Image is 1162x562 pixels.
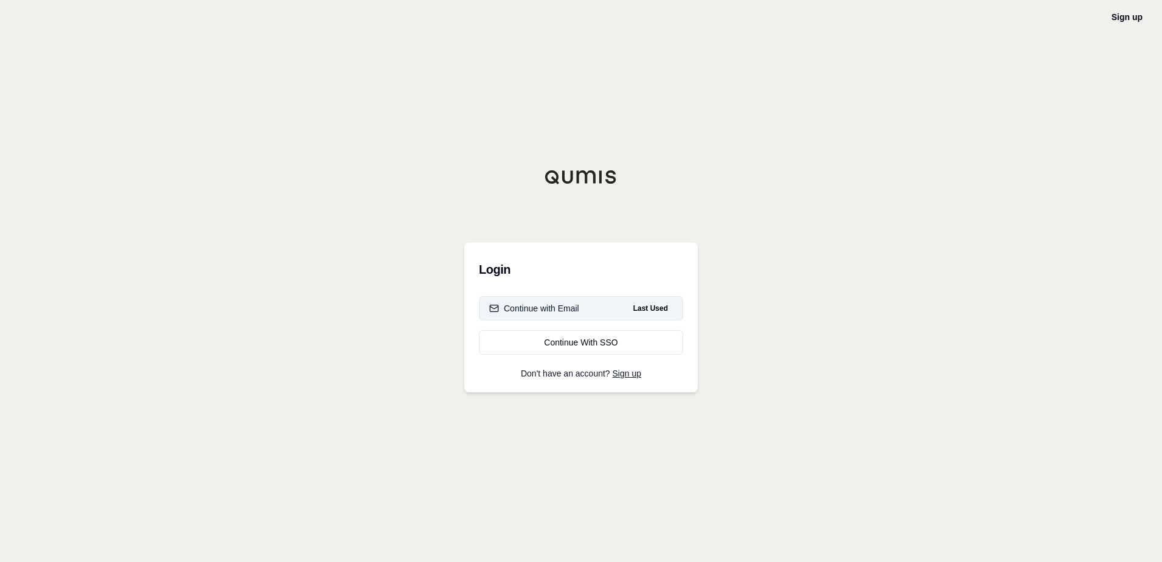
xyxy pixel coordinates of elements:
[613,369,641,378] a: Sign up
[489,302,579,314] div: Continue with Email
[479,369,683,378] p: Don't have an account?
[479,296,683,321] button: Continue with EmailLast Used
[489,336,673,349] div: Continue With SSO
[628,301,673,316] span: Last Used
[479,330,683,355] a: Continue With SSO
[1112,12,1143,22] a: Sign up
[479,257,683,282] h3: Login
[545,170,617,184] img: Qumis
